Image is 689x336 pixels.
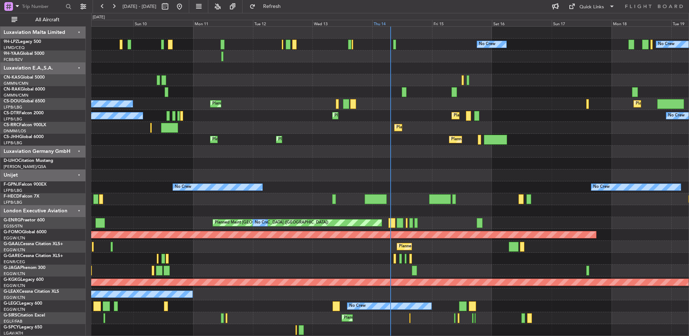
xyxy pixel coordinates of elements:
[4,135,19,139] span: CS-JHH
[4,254,20,258] span: G-GARE
[4,278,44,282] a: G-KGKGLegacy 600
[4,200,22,205] a: LFPB/LBG
[193,20,253,26] div: Mon 11
[4,135,44,139] a: CS-JHHGlobal 6000
[212,134,326,145] div: Planned Maint [GEOGRAPHIC_DATA] ([GEOGRAPHIC_DATA])
[454,110,567,121] div: Planned Maint [GEOGRAPHIC_DATA] ([GEOGRAPHIC_DATA])
[253,20,313,26] div: Tue 12
[4,87,21,92] span: CN-RAK
[212,98,326,109] div: Planned Maint [GEOGRAPHIC_DATA] ([GEOGRAPHIC_DATA])
[349,301,366,311] div: No Crew
[8,14,78,26] button: All Aircraft
[4,301,42,306] a: G-LEGCLegacy 600
[4,87,45,92] a: CN-RAKGlobal 6000
[4,99,21,103] span: CS-DOU
[4,105,22,110] a: LFPB/LBG
[451,134,565,145] div: Planned Maint [GEOGRAPHIC_DATA] ([GEOGRAPHIC_DATA])
[4,182,19,187] span: F-GPNJ
[492,20,552,26] div: Sat 16
[4,242,63,246] a: G-GAALCessna Citation XLS+
[4,99,45,103] a: CS-DOUGlobal 6500
[4,313,45,318] a: G-SIRSCitation Excel
[4,140,22,146] a: LFPB/LBG
[4,57,23,62] a: FCBB/BZV
[4,81,28,86] a: GMMN/CMN
[4,271,25,277] a: EGGW/LTN
[246,1,289,12] button: Refresh
[4,230,22,234] span: G-FOMO
[4,164,46,169] a: [PERSON_NAME]/QSA
[4,259,25,265] a: EGNR/CEG
[4,52,44,56] a: 9H-YAAGlobal 5000
[133,20,193,26] div: Sun 10
[4,325,19,330] span: G-SPCY
[658,39,675,50] div: No Crew
[4,266,20,270] span: G-JAGA
[4,194,19,199] span: F-HECD
[4,224,23,229] a: EGSS/STN
[4,159,53,163] a: D-IJHOCitation Mustang
[4,218,21,222] span: G-ENRG
[4,295,25,300] a: EGGW/LTN
[123,3,156,10] span: [DATE] - [DATE]
[4,116,22,122] a: LFPB/LBG
[4,123,46,127] a: CS-RRCFalcon 900LX
[4,331,23,336] a: LGAV/ATH
[175,182,191,193] div: No Crew
[4,278,21,282] span: G-KGKG
[399,241,425,252] div: Planned Maint
[4,319,22,324] a: EGLF/FAB
[593,182,610,193] div: No Crew
[74,20,133,26] div: Sat 9
[4,242,20,246] span: G-GAAL
[4,159,18,163] span: D-IJHO
[22,1,63,12] input: Trip Number
[565,1,618,12] button: Quick Links
[4,266,45,270] a: G-JAGAPhenom 300
[432,20,492,26] div: Fri 15
[4,230,46,234] a: G-FOMOGlobal 6000
[257,4,287,9] span: Refresh
[255,217,271,228] div: No Crew
[479,39,495,50] div: No Crew
[334,110,371,121] div: Planned Maint Sofia
[4,123,19,127] span: CS-RRC
[4,194,39,199] a: F-HECDFalcon 7X
[4,52,20,56] span: 9H-YAA
[4,75,20,80] span: CN-KAS
[4,254,63,258] a: G-GARECessna Citation XLS+
[4,325,42,330] a: G-SPCYLegacy 650
[4,283,25,288] a: EGGW/LTN
[4,218,45,222] a: G-ENRGPraetor 600
[93,14,105,21] div: [DATE]
[19,17,76,22] span: All Aircraft
[612,20,671,26] div: Mon 18
[4,111,19,115] span: CS-DTR
[372,20,432,26] div: Thu 14
[4,93,28,98] a: GMMN/CMN
[4,301,19,306] span: G-LEGC
[4,128,26,134] a: DNMM/LOS
[668,110,685,121] div: No Crew
[215,217,328,228] div: Planned Maint [GEOGRAPHIC_DATA] ([GEOGRAPHIC_DATA])
[396,122,471,133] div: Planned Maint Lagos ([PERSON_NAME])
[4,247,25,253] a: EGGW/LTN
[4,235,25,241] a: EGGW/LTN
[4,111,44,115] a: CS-DTRFalcon 2000
[4,289,59,294] a: G-LEAXCessna Citation XLS
[4,307,25,312] a: EGGW/LTN
[4,40,18,44] span: 9H-LPZ
[4,40,41,44] a: 9H-LPZLegacy 500
[4,313,17,318] span: G-SIRS
[278,134,392,145] div: Planned Maint [GEOGRAPHIC_DATA] ([GEOGRAPHIC_DATA])
[4,182,46,187] a: F-GPNJFalcon 900EX
[579,4,604,11] div: Quick Links
[552,20,612,26] div: Sun 17
[4,289,19,294] span: G-LEAX
[4,75,45,80] a: CN-KASGlobal 5000
[4,45,25,50] a: LFMD/CEQ
[312,20,372,26] div: Wed 13
[344,313,457,323] div: Planned Maint [GEOGRAPHIC_DATA] ([GEOGRAPHIC_DATA])
[4,188,22,193] a: LFPB/LBG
